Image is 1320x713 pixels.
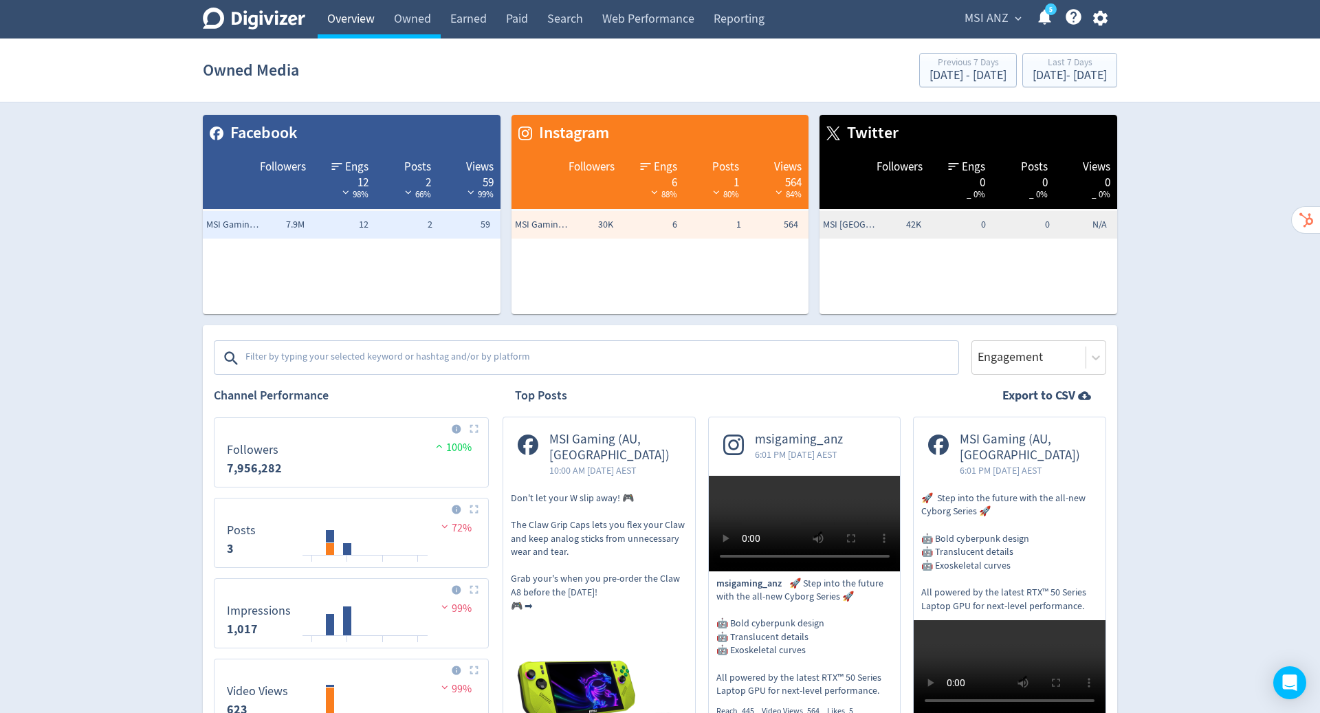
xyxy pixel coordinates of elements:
[375,560,391,570] text: 28/09
[967,188,985,200] span: _ 0%
[921,492,1098,613] p: 🚀 Step into the future with the all-new Cyborg Series 🚀 🤖 Bold cyberpunk design 🤖 Translucent det...
[1022,53,1117,87] button: Last 7 Days[DATE]- [DATE]
[549,432,681,463] span: MSI Gaming (AU, [GEOGRAPHIC_DATA])
[1033,58,1107,69] div: Last 7 Days
[1021,159,1048,175] span: Posts
[372,211,436,239] td: 2
[823,218,878,232] span: MSI Australia
[227,460,282,476] strong: 7,956,282
[227,683,288,699] dt: Video Views
[1092,188,1110,200] span: _ 0%
[929,58,1006,69] div: Previous 7 Days
[515,387,567,404] h2: Top Posts
[861,211,925,239] td: 42K
[654,159,677,175] span: Engs
[617,211,681,239] td: 6
[464,188,494,200] span: 99%
[681,211,745,239] td: 1
[470,585,478,594] img: Placeholder
[244,211,308,239] td: 7.9M
[438,521,472,535] span: 72%
[515,218,570,232] span: MSI Gaming (AU, NZ)
[470,666,478,674] img: Placeholder
[772,188,802,200] span: 84%
[304,560,320,570] text: 24/09
[438,602,452,612] img: negative-performance.svg
[438,682,452,692] img: negative-performance.svg
[960,8,1025,30] button: MSI ANZ
[1012,12,1024,25] span: expand_more
[877,159,923,175] span: Followers
[691,175,740,186] div: 1
[382,175,431,186] div: 2
[716,577,893,698] p: 🚀 Step into the future with the all-new Cyborg Series 🚀 🤖 Bold cyberpunk design 🤖 Translucent det...
[470,424,478,433] img: Placeholder
[936,175,985,186] div: 0
[470,505,478,514] img: Placeholder
[511,115,809,314] table: customized table
[438,602,472,615] span: 99%
[401,187,415,197] img: negative-performance-white.svg
[220,584,483,642] svg: Impressions 1,017
[1002,387,1075,404] strong: Export to CSV
[532,122,609,145] span: Instagram
[648,187,661,197] img: negative-performance-white.svg
[401,188,431,200] span: 66%
[960,463,1091,477] span: 6:01 PM [DATE] AEST
[203,115,500,314] table: customized table
[569,159,615,175] span: Followers
[223,122,298,145] span: Facebook
[227,540,234,557] strong: 3
[553,211,617,239] td: 30K
[214,387,489,404] h2: Channel Performance
[716,577,789,591] span: msigaming_anz
[345,159,368,175] span: Engs
[549,463,681,477] span: 10:00 AM [DATE] AEST
[819,115,1117,314] table: customized table
[206,218,261,232] span: MSI Gaming (AU, NZ)
[227,603,291,619] dt: Impressions
[1053,211,1117,239] td: N/A
[432,441,446,451] img: positive-performance.svg
[436,211,500,239] td: 59
[404,159,431,175] span: Posts
[410,641,426,650] text: 30/09
[929,69,1006,82] div: [DATE] - [DATE]
[774,159,802,175] span: Views
[203,48,299,92] h1: Owned Media
[260,159,306,175] span: Followers
[840,122,899,145] span: Twitter
[320,175,368,186] div: 12
[1033,69,1107,82] div: [DATE] - [DATE]
[410,560,426,570] text: 30/09
[432,441,472,454] span: 100%
[464,187,478,197] img: negative-performance-white.svg
[438,521,452,531] img: negative-performance.svg
[466,159,494,175] span: Views
[227,523,256,538] dt: Posts
[438,682,472,696] span: 99%
[220,424,483,481] svg: Followers 7,956,282
[755,448,843,461] span: 6:01 PM [DATE] AEST
[1029,188,1048,200] span: _ 0%
[965,8,1009,30] span: MSI ANZ
[712,159,739,175] span: Posts
[1049,5,1053,14] text: 5
[999,175,1048,186] div: 0
[304,641,320,650] text: 24/09
[960,432,1091,463] span: MSI Gaming (AU, [GEOGRAPHIC_DATA])
[511,492,687,613] p: Don't let your W slip away! 🎮 The Claw Grip Caps lets you flex your Claw and keep analog sticks f...
[308,211,372,239] td: 12
[962,159,985,175] span: Engs
[339,187,353,197] img: negative-performance-white.svg
[445,175,494,186] div: 59
[989,211,1053,239] td: 0
[339,188,368,200] span: 98%
[1273,666,1306,699] div: Open Intercom Messenger
[772,187,786,197] img: negative-performance-white.svg
[339,641,355,650] text: 26/09
[1045,3,1057,15] a: 5
[755,432,843,448] span: msigaming_anz
[709,187,723,197] img: negative-performance-white.svg
[375,641,391,650] text: 28/09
